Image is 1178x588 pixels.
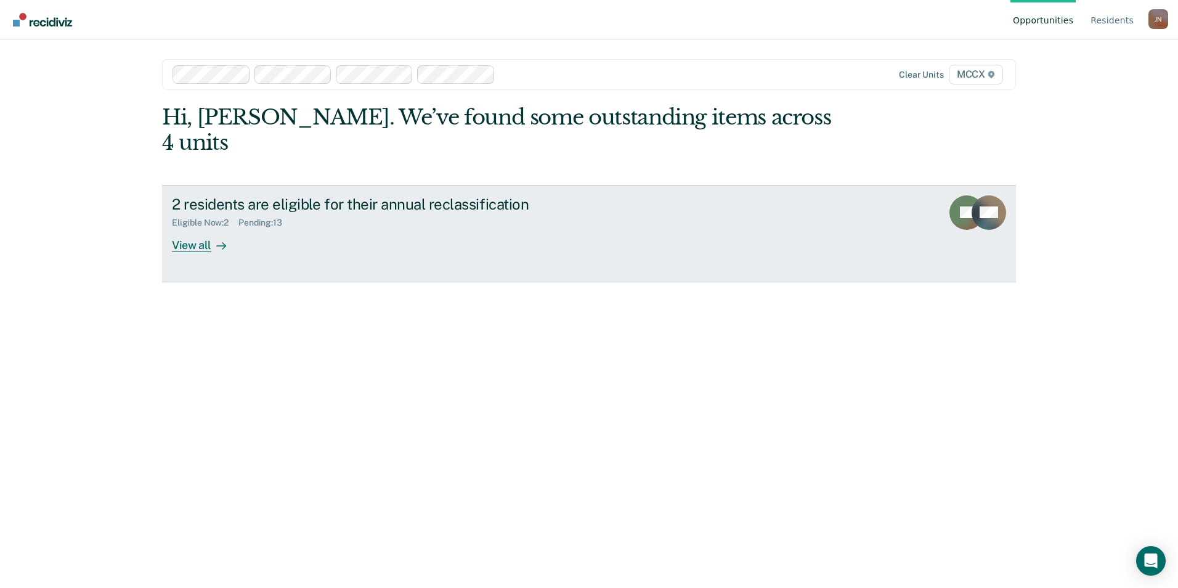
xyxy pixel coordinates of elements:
div: J N [1148,9,1168,29]
button: Profile dropdown button [1148,9,1168,29]
div: Pending : 13 [238,218,292,228]
span: MCCX [949,65,1003,84]
a: 2 residents are eligible for their annual reclassificationEligible Now:2Pending:13View all [162,185,1016,282]
div: Open Intercom Messenger [1136,546,1166,576]
div: View all [172,228,241,252]
div: Hi, [PERSON_NAME]. We’ve found some outstanding items across 4 units [162,105,845,155]
div: Eligible Now : 2 [172,218,238,228]
div: Clear units [899,70,944,80]
img: Recidiviz [13,13,72,27]
div: 2 residents are eligible for their annual reclassification [172,195,604,213]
